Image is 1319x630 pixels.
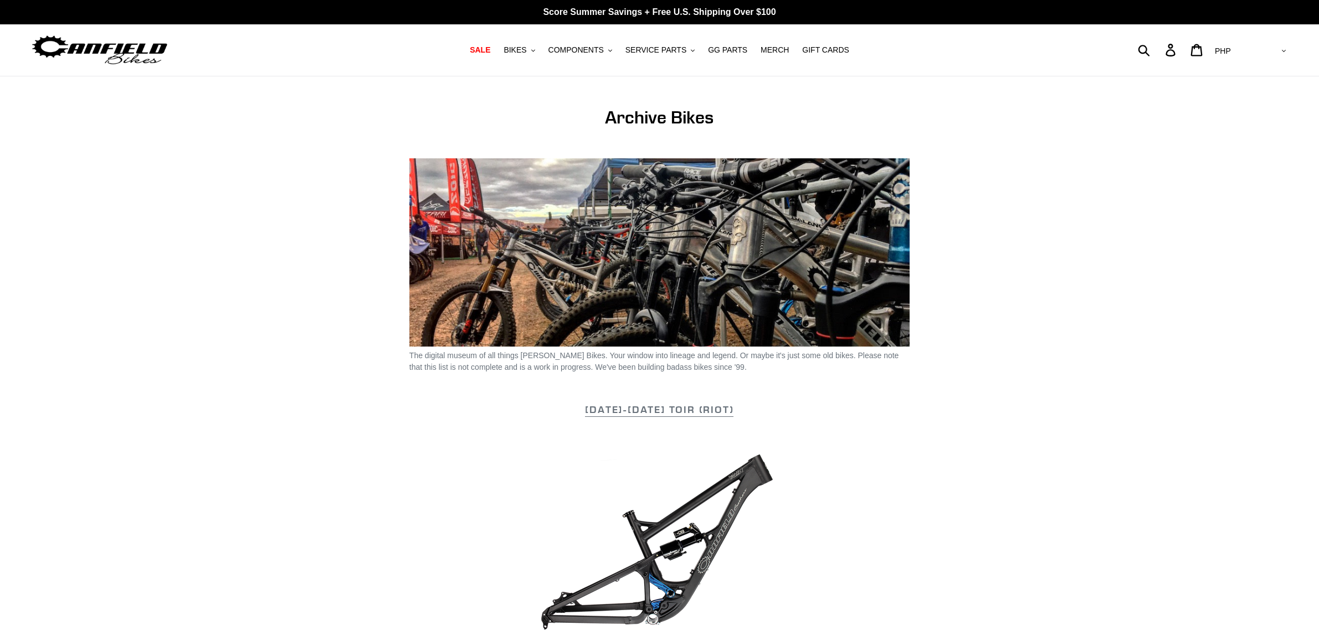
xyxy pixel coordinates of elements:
[504,45,526,55] span: BIKES
[620,43,700,58] button: SERVICE PARTS
[470,45,490,55] span: SALE
[30,33,169,68] img: Canfield Bikes
[409,158,910,347] img: Canfield-Bikes-Demo.jpg
[702,43,753,58] a: GG PARTS
[409,350,910,373] p: The digital museum of all things [PERSON_NAME] Bikes. Your window into lineage and legend. Or may...
[548,45,604,55] span: COMPONENTS
[585,403,733,417] a: [DATE]-[DATE] Toir (Riot)
[797,43,855,58] a: GIFT CARDS
[802,45,849,55] span: GIFT CARDS
[409,107,910,128] h1: Archive Bikes
[543,43,618,58] button: COMPONENTS
[1144,38,1172,62] input: Search
[755,43,794,58] a: MERCH
[625,45,686,55] span: SERVICE PARTS
[464,43,496,58] a: SALE
[761,45,789,55] span: MERCH
[498,43,540,58] button: BIKES
[708,45,747,55] span: GG PARTS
